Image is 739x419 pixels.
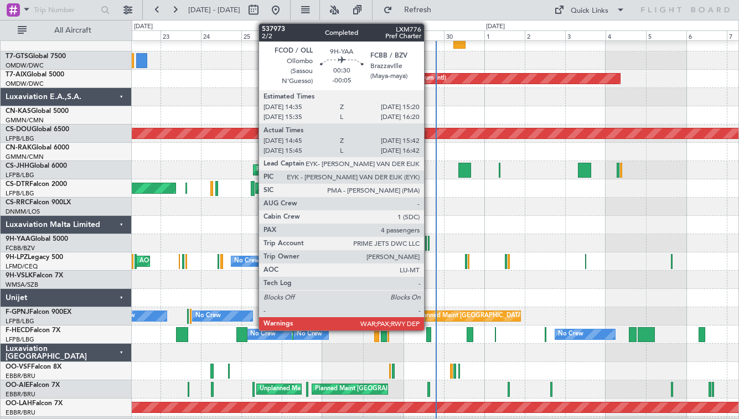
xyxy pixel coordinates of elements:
[6,236,68,242] a: 9H-YAAGlobal 5000
[250,326,276,343] div: No Crew
[241,30,282,40] div: 25
[6,163,29,169] span: CS-JHH
[6,254,63,261] a: 9H-LPZLegacy 500
[6,108,31,115] span: CN-KAS
[6,335,34,344] a: LFPB/LBG
[6,71,64,78] a: T7-AIXGlobal 5000
[6,144,69,151] a: CN-RAKGlobal 6000
[486,22,505,32] div: [DATE]
[6,108,69,115] a: CN-KASGlobal 5000
[6,309,71,315] a: F-GPNJFalcon 900EX
[6,317,34,325] a: LFPB/LBG
[6,199,71,206] a: CS-RRCFalcon 900LX
[6,80,44,88] a: OMDW/DWC
[6,327,30,334] span: F-HECD
[549,1,631,19] button: Quick Links
[337,70,446,87] div: Planned Maint Dubai (Al Maktoum Intl)
[6,61,44,70] a: OMDW/DWC
[259,180,382,196] div: Planned Maint Nice ([GEOGRAPHIC_DATA])
[188,5,240,15] span: [DATE] - [DATE]
[444,30,484,40] div: 30
[6,281,38,289] a: WMSA/SZB
[6,408,35,417] a: EBBR/BRU
[195,308,221,324] div: No Crew
[256,162,431,178] div: Planned Maint [GEOGRAPHIC_DATA] ([GEOGRAPHIC_DATA])
[686,30,727,40] div: 6
[315,381,489,397] div: Planned Maint [GEOGRAPHIC_DATA] ([GEOGRAPHIC_DATA])
[6,364,31,370] span: OO-VSF
[6,144,32,151] span: CN-RAK
[6,126,69,133] a: CS-DOUGlobal 6500
[6,189,34,198] a: LFPB/LBG
[6,126,32,133] span: CS-DOU
[6,327,60,334] a: F-HECDFalcon 7X
[322,30,363,40] div: 27
[282,30,322,40] div: 26
[6,236,30,242] span: 9H-YAA
[6,390,35,399] a: EBBR/BRU
[378,1,445,19] button: Refresh
[6,244,35,252] a: FCBB/BZV
[418,308,592,324] div: Planned Maint [GEOGRAPHIC_DATA] ([GEOGRAPHIC_DATA])
[6,135,34,143] a: LFPB/LBG
[6,272,33,279] span: 9H-VSLK
[571,6,608,17] div: Quick Links
[29,27,117,34] span: All Aircraft
[395,6,441,14] span: Refresh
[558,326,583,343] div: No Crew
[6,254,28,261] span: 9H-LPZ
[6,272,63,279] a: 9H-VSLKFalcon 7X
[6,53,28,60] span: T7-GTS
[6,71,27,78] span: T7-AIX
[6,382,29,389] span: OO-AIE
[6,208,40,216] a: DNMM/LOS
[297,326,322,343] div: No Crew
[6,163,67,169] a: CS-JHHGlobal 6000
[139,253,228,270] div: AOG Maint Cannes (Mandelieu)
[6,153,44,161] a: GMMN/CMN
[525,30,565,40] div: 2
[606,30,646,40] div: 4
[404,30,444,40] div: 29
[363,30,404,40] div: 28
[6,372,35,380] a: EBBR/BRU
[565,30,606,40] div: 3
[201,30,241,40] div: 24
[234,253,260,270] div: No Crew
[6,116,44,125] a: GMMN/CMN
[6,171,34,179] a: LFPB/LBG
[34,2,97,18] input: Trip Number
[6,364,61,370] a: OO-VSFFalcon 8X
[260,381,371,397] div: Unplanned Maint Amsterdam (Schiphol)
[6,309,29,315] span: F-GPNJ
[6,199,29,206] span: CS-RRC
[6,262,38,271] a: LFMD/CEQ
[161,30,201,40] div: 23
[120,30,161,40] div: 22
[6,400,32,407] span: OO-LAH
[12,22,120,39] button: All Aircraft
[6,181,67,188] a: CS-DTRFalcon 2000
[6,181,29,188] span: CS-DTR
[6,53,66,60] a: T7-GTSGlobal 7500
[646,30,686,40] div: 5
[484,30,525,40] div: 1
[6,382,60,389] a: OO-AIEFalcon 7X
[134,22,153,32] div: [DATE]
[6,400,63,407] a: OO-LAHFalcon 7X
